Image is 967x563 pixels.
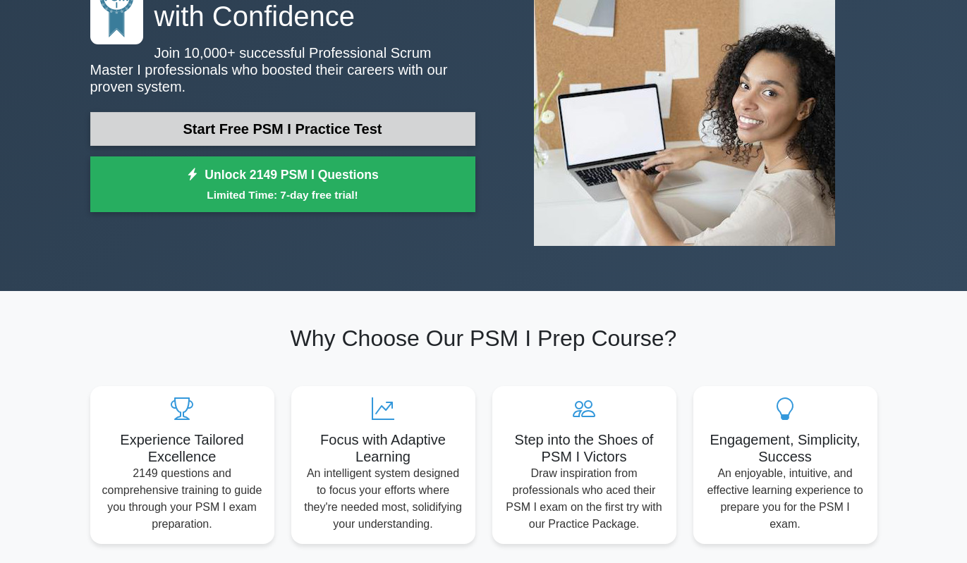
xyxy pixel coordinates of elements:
p: Draw inspiration from professionals who aced their PSM I exam on the first try with our Practice ... [504,465,665,533]
p: Join 10,000+ successful Professional Scrum Master I professionals who boosted their careers with ... [90,44,475,95]
a: Start Free PSM I Practice Test [90,112,475,146]
h5: Experience Tailored Excellence [102,431,263,465]
h5: Step into the Shoes of PSM I Victors [504,431,665,465]
h5: Engagement, Simplicity, Success [705,431,866,465]
small: Limited Time: 7-day free trial! [108,187,458,203]
p: An enjoyable, intuitive, and effective learning experience to prepare you for the PSM I exam. [705,465,866,533]
h5: Focus with Adaptive Learning [303,431,464,465]
p: 2149 questions and comprehensive training to guide you through your PSM I exam preparation. [102,465,263,533]
p: An intelligent system designed to focus your efforts where they're needed most, solidifying your ... [303,465,464,533]
a: Unlock 2149 PSM I QuestionsLimited Time: 7-day free trial! [90,156,475,213]
h2: Why Choose Our PSM I Prep Course? [90,325,877,352]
